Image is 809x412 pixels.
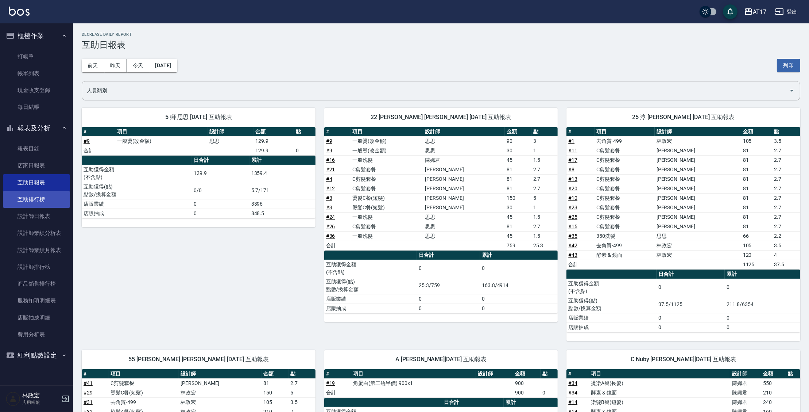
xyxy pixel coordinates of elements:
td: 2.2 [772,231,800,241]
td: 5 [531,193,558,203]
button: Open [786,85,798,96]
td: 互助獲得(點) 點數/換算金額 [324,277,417,294]
td: 30 [505,146,531,155]
th: 設計師 [730,369,761,379]
td: [PERSON_NAME] [655,146,741,155]
td: [PERSON_NAME] [423,184,504,193]
th: # [566,127,595,137]
td: 129.9 [253,136,294,146]
td: 81 [505,165,531,174]
td: C剪髮套餐 [595,184,655,193]
td: 思思 [208,136,253,146]
td: 0 [657,323,725,332]
td: 互助獲得金額 (不含點) [82,165,192,182]
td: C剪髮套餐 [595,212,655,222]
td: C剪髮套餐 [351,174,423,184]
th: 項目 [589,369,730,379]
th: 設計師 [476,369,513,379]
a: #4 [326,176,332,182]
td: C剪髮套餐 [595,222,655,231]
a: 商品銷售排行榜 [3,275,70,292]
td: 0 [417,260,480,277]
td: 2.7 [772,193,800,203]
th: 金額 [253,127,294,137]
td: 30 [505,203,531,212]
td: [PERSON_NAME] [423,165,504,174]
td: 0 [480,304,558,313]
td: 105 [262,397,289,407]
td: [PERSON_NAME] [655,203,741,212]
th: 項目 [595,127,655,137]
td: 合計 [566,260,595,269]
td: 105 [741,136,772,146]
td: 陳姵君 [730,388,761,397]
th: 累計 [725,270,800,279]
td: 81 [741,193,772,203]
td: 81 [741,146,772,155]
a: #35 [568,233,577,239]
a: 打帳單 [3,48,70,65]
td: 3.5 [289,397,316,407]
span: 5 獅 思思 [DATE] 互助報表 [90,114,307,121]
a: #34 [568,380,577,386]
button: 今天 [127,59,150,72]
td: 2.7 [772,212,800,222]
a: 設計師業績分析表 [3,225,70,241]
a: #9 [326,138,332,144]
td: C剪髮套餐 [595,155,655,165]
a: #19 [326,380,335,386]
td: 45 [505,212,531,222]
td: 酵素 & 鏡面 [595,250,655,260]
th: 金額 [741,127,772,137]
table: a dense table [324,127,558,251]
td: 25.3 [531,241,558,250]
span: C Nuby [PERSON_NAME][DATE] 互助報表 [575,356,791,363]
td: 一般燙(改金額) [115,136,207,146]
a: #9 [84,138,90,144]
td: 店販業績 [566,313,657,323]
a: 店家日報表 [3,157,70,174]
td: 3 [531,136,558,146]
td: 0 [480,260,558,277]
a: #29 [84,390,93,396]
th: 金額 [262,369,289,379]
table: a dense table [82,156,316,218]
td: [PERSON_NAME] [423,193,504,203]
td: 0 [657,313,725,323]
a: #1 [568,138,574,144]
td: 一般洗髮 [351,212,423,222]
td: 店販業績 [324,294,417,304]
a: #31 [84,399,93,405]
td: 林政宏 [179,397,262,407]
h2: Decrease Daily Report [82,32,800,37]
a: #34 [568,390,577,396]
th: 金額 [505,127,531,137]
td: 1 [531,146,558,155]
a: #36 [326,233,335,239]
td: 店販抽成 [566,323,657,332]
th: 點 [786,369,800,379]
td: 合計 [324,241,351,250]
span: 22 [PERSON_NAME] [PERSON_NAME] [DATE] 互助報表 [333,114,549,121]
td: 81 [741,222,772,231]
th: 設計師 [655,127,741,137]
td: [PERSON_NAME] [655,155,741,165]
a: #43 [568,252,577,258]
span: A [PERSON_NAME][DATE] 互助報表 [333,356,549,363]
td: 0 [725,323,800,332]
td: 2.7 [772,222,800,231]
td: 燙髮C餐(短髮) [109,388,179,397]
span: 55 [PERSON_NAME] [PERSON_NAME] [DATE] 互助報表 [90,356,307,363]
td: 150 [505,193,531,203]
td: [PERSON_NAME] [179,378,262,388]
td: 互助獲得金額 (不含點) [566,279,657,296]
td: 思思 [423,222,504,231]
td: 燙髮C餐(短髮) [351,203,423,212]
a: #10 [568,195,577,201]
td: [PERSON_NAME] [423,174,504,184]
td: 37.5/1125 [657,296,725,313]
th: 設計師 [208,127,253,137]
td: 去角質-499 [109,397,179,407]
a: #12 [326,186,335,191]
a: 設計師業績月報表 [3,242,70,259]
